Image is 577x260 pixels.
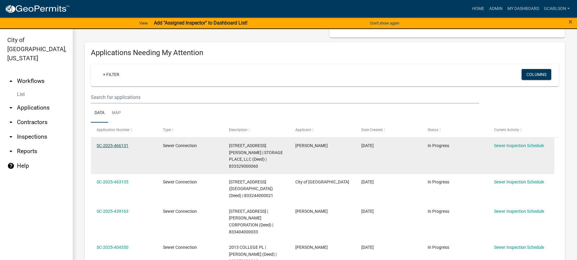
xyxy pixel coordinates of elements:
datatable-header-cell: Application Number [91,123,157,137]
span: Description [229,128,247,132]
span: 3115 LEINEN LN | STORAGE PLACE, LLC (Deed) | 833329000060 [229,143,283,169]
span: Ryan Eggerss [295,245,328,250]
input: Search for applications [91,91,479,104]
datatable-header-cell: Type [157,123,224,137]
span: Application Number [97,128,130,132]
span: In Progress [428,245,449,250]
datatable-header-cell: Applicant [290,123,356,137]
i: arrow_drop_up [7,77,15,85]
a: Admin [487,3,505,15]
i: help [7,162,15,169]
span: 04/11/2025 [361,245,374,250]
i: arrow_drop_down [7,119,15,126]
span: 1400 PINE ST | HARLAN, CITY OF (PIONEER PARK) (Deed) | 833244000021 [229,179,273,198]
a: My Dashboard [505,3,542,15]
button: Don't show again [368,18,402,28]
button: Columns [522,69,551,80]
a: gcarlson [542,3,572,15]
i: arrow_drop_down [7,133,15,140]
span: Haley Leinen [295,143,328,148]
span: Date Created [361,128,383,132]
span: Current Activity [494,128,519,132]
span: In Progress [428,143,449,148]
a: Sewer Inspection Schedule [494,245,544,250]
span: 08/13/2025 [361,179,374,184]
i: arrow_drop_down [7,148,15,155]
span: 08/19/2025 [361,143,374,148]
button: Close [569,18,572,25]
span: Sewer Connection [163,245,197,250]
a: SC-2025-466131 [97,143,128,148]
span: Sewer Connection [163,209,197,214]
span: City of Harlan [295,179,349,184]
i: arrow_drop_down [7,104,15,111]
span: Sewer Connection [163,143,197,148]
datatable-header-cell: Description [223,123,290,137]
datatable-header-cell: Current Activity [488,123,554,137]
span: Sewer Connection [163,179,197,184]
datatable-header-cell: Status [422,123,488,137]
a: Data [91,104,108,123]
a: SC-2025-439163 [97,209,128,214]
a: + Filter [98,69,124,80]
a: Sewer Inspection Schedule [494,209,544,214]
datatable-header-cell: Date Created [356,123,422,137]
a: View [137,18,150,28]
span: Status [428,128,438,132]
span: In Progress [428,209,449,214]
span: 2510 12TH ST | JACOBS CORPORATION (Deed) | 833404000033 [229,209,273,234]
a: SC-2025-463135 [97,179,128,184]
span: 06/21/2025 [361,209,374,214]
strong: Add "Assigned Inspector" to Dashboard List! [154,20,247,26]
span: × [569,18,572,26]
span: Ryan Eggerss [295,209,328,214]
a: SC-2025-404350 [97,245,128,250]
span: Applicant [295,128,311,132]
span: Type [163,128,171,132]
a: Map [108,104,124,123]
span: In Progress [428,179,449,184]
a: Sewer Inspection Schedule [494,179,544,184]
a: Sewer Inspection Schedule [494,143,544,148]
a: Home [470,3,487,15]
h4: Applications Needing My Attention [91,48,559,57]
